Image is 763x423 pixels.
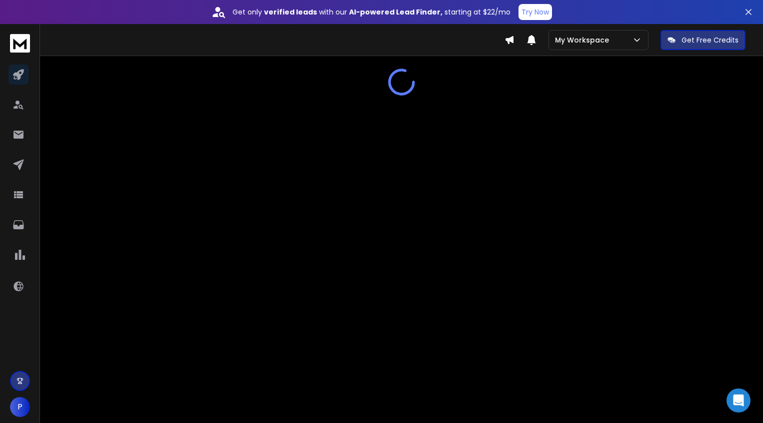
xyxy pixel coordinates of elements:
button: Get Free Credits [660,30,745,50]
img: logo [10,34,30,53]
p: Get Free Credits [681,35,738,45]
strong: AI-powered Lead Finder, [349,7,442,17]
strong: verified leads [264,7,317,17]
button: P [10,397,30,417]
p: Get only with our starting at $22/mo [232,7,510,17]
p: My Workspace [555,35,613,45]
div: Open Intercom Messenger [726,388,750,412]
p: Try Now [521,7,549,17]
button: Try Now [518,4,552,20]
